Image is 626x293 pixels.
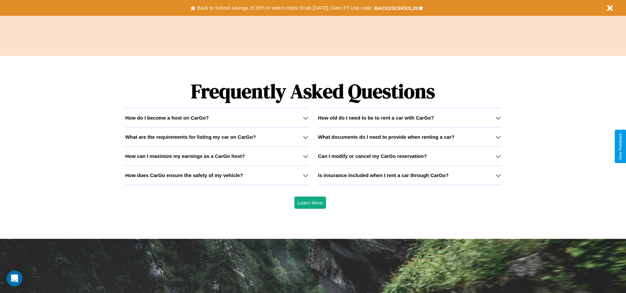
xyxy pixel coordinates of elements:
[125,172,243,178] h3: How does CarGo ensure the safety of my vehicle?
[318,172,449,178] h3: Is insurance included when I rent a car through CarGo?
[318,134,454,140] h3: What documents do I need to provide when renting a car?
[125,74,501,108] h1: Frequently Asked Questions
[7,271,22,286] div: Open Intercom Messenger
[125,115,209,121] h3: How do I become a host on CarGo?
[195,3,374,13] button: Back to School savings of 20% in select cities! Ends [DATE] 10am PT.Use code:
[318,153,427,159] h3: Can I modify or cancel my CarGo reservation?
[125,134,256,140] h3: What are the requirements for listing my car on CarGo?
[294,197,326,209] button: Learn More
[125,153,245,159] h3: How can I maximize my earnings as a CarGo host?
[375,5,418,11] b: BACK2SCHOOL20
[318,115,434,121] h3: How old do I need to be to rent a car with CarGo?
[618,133,623,160] div: Give Feedback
